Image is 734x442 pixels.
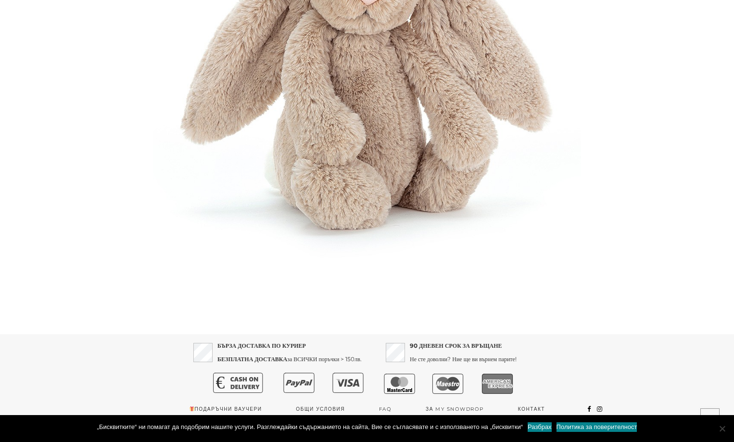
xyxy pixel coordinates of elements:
a: FAQ [379,402,392,416]
strong: БЪРЗА ДОСТАВКА ПО КУРИЕР БЕЗПЛАТНА ДОСТАВКА [217,342,306,363]
img: 🎁 [190,406,194,411]
a: За My snowdrop [426,402,484,416]
a: Подаръчни ваучери [189,402,262,416]
a: Разбрах [528,422,552,432]
a: Общи условия [296,402,345,416]
p: Не сте доволни? Ние ще ви върнем парите! [410,339,517,366]
span: „Бисквитките“ ни помагат да подобрим нашите услуги. Разглеждайки съдържанието на сайта, Вие се съ... [97,422,523,432]
a: Контакт [518,402,545,416]
text: € [215,373,225,392]
span: No [717,424,727,433]
p: за ВСИЧКИ поръчки > 150лв. [217,339,362,366]
a: Политика за поверителност [557,422,637,432]
strong: 90 ДНЕВЕН СРОК ЗА ВРЪЩАНЕ [410,342,502,349]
